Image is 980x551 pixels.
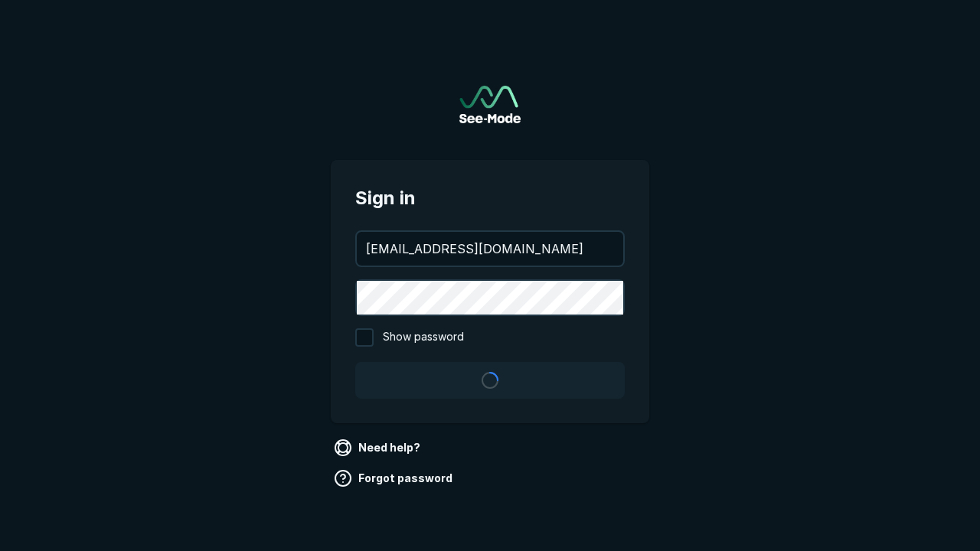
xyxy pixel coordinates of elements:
a: Need help? [331,435,426,460]
img: See-Mode Logo [459,86,521,123]
a: Forgot password [331,466,459,491]
input: your@email.com [357,232,623,266]
a: Go to sign in [459,86,521,123]
span: Show password [383,328,464,347]
span: Sign in [355,184,625,212]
